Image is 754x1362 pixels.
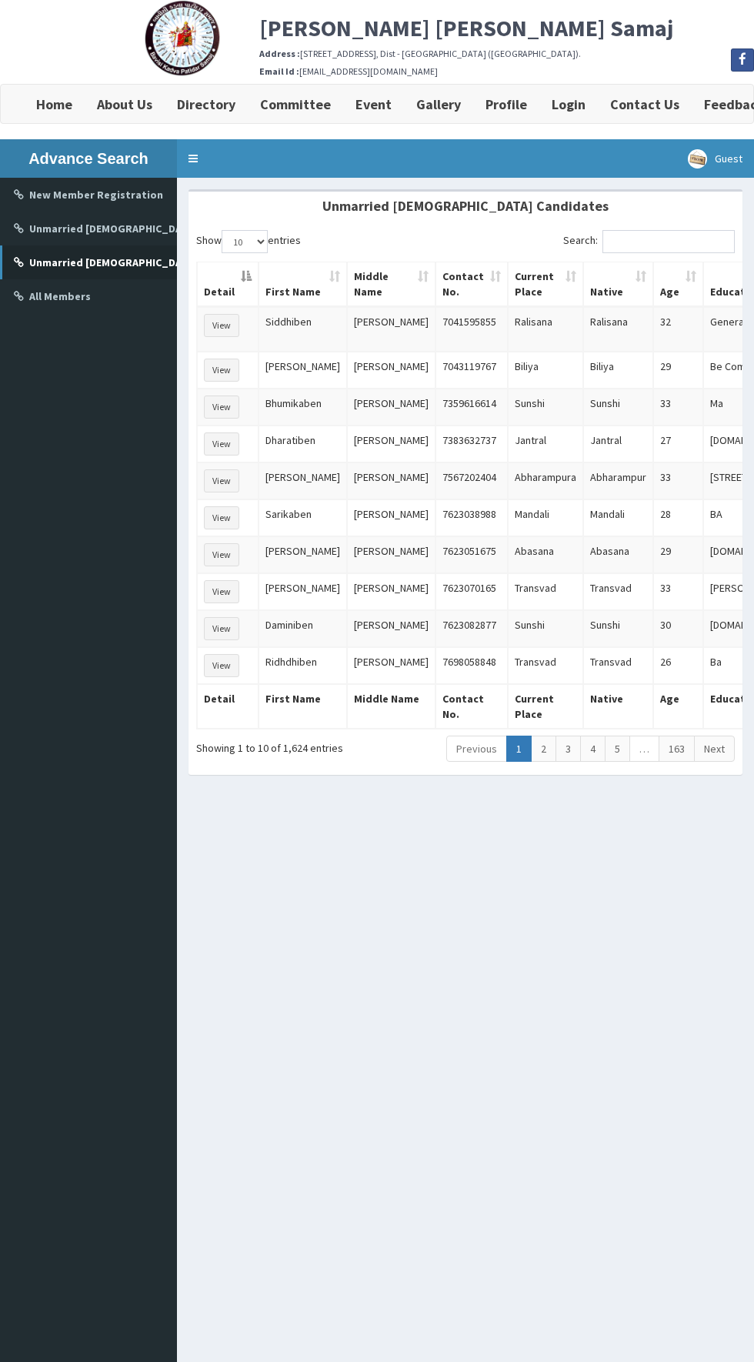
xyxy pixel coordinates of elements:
button: View [204,432,239,456]
td: [PERSON_NAME] [259,352,347,389]
td: Sunshi [508,389,583,426]
a: 1 [506,736,532,762]
td: Sunshi [583,610,653,647]
a: Next [694,736,735,762]
td: Abasana [508,536,583,573]
td: [PERSON_NAME] [347,573,435,610]
td: 7623038988 [435,499,508,536]
b: New Member Registration [29,188,163,202]
b: Profile [485,95,527,113]
td: 7623051675 [435,536,508,573]
a: 3 [555,736,581,762]
a: 5 [605,736,630,762]
b: Email Id : [259,65,299,77]
button: View [204,314,239,337]
h6: [EMAIL_ADDRESS][DOMAIN_NAME] [259,66,754,76]
th: Current Place [508,684,583,729]
th: Contact No. [435,684,508,729]
td: Mandali [508,499,583,536]
td: [PERSON_NAME] [259,573,347,610]
b: Address : [259,48,300,59]
h6: [STREET_ADDRESS], Dist - [GEOGRAPHIC_DATA] ([GEOGRAPHIC_DATA]). [259,48,754,58]
b: Advance Search [28,150,148,167]
td: [PERSON_NAME] [347,499,435,536]
td: 26 [653,647,703,684]
td: 32 [653,307,703,352]
td: Abharampura [508,462,583,499]
a: 2 [531,736,556,762]
b: All Members [29,289,91,303]
a: Directory [165,85,248,123]
th: Current Place: activate to sort column ascending [508,262,583,307]
td: 7043119767 [435,352,508,389]
td: Jantral [583,426,653,462]
b: Event [355,95,392,113]
td: 7623070165 [435,573,508,610]
td: [PERSON_NAME] [347,352,435,389]
td: Ralisana [508,307,583,352]
th: Age [653,684,703,729]
td: 27 [653,426,703,462]
b: Contact Us [610,95,679,113]
td: Mandali [583,499,653,536]
td: 7359616614 [435,389,508,426]
select: Showentries [222,230,268,253]
button: View [204,469,239,492]
td: Jantral [508,426,583,462]
b: Unmarried [DEMOGRAPHIC_DATA] Candidate [29,255,252,269]
th: Detail: activate to sort column descending [197,262,259,307]
a: Login [539,85,598,123]
b: Login [552,95,586,113]
a: Home [24,85,85,123]
td: [PERSON_NAME] [347,536,435,573]
img: User Image [688,149,707,169]
input: Search: [602,230,735,253]
td: Ridhdhiben [259,647,347,684]
td: [PERSON_NAME] [259,536,347,573]
td: [PERSON_NAME] [347,610,435,647]
th: First Name: activate to sort column ascending [259,262,347,307]
td: Sarikaben [259,499,347,536]
td: 7698058848 [435,647,508,684]
td: [PERSON_NAME] [347,462,435,499]
th: Contact No.: activate to sort column ascending [435,262,508,307]
td: 7383632737 [435,426,508,462]
div: Showing 1 to 10 of 1,624 entries [196,734,407,756]
a: Gallery [404,85,473,123]
b: Unmarried [DEMOGRAPHIC_DATA] Candidate [29,222,252,235]
td: Biliya [583,352,653,389]
td: Transvad [508,573,583,610]
a: Contact Us [598,85,692,123]
th: Native: activate to sort column ascending [583,262,653,307]
a: Profile [473,85,539,123]
td: Daminiben [259,610,347,647]
td: [PERSON_NAME] [347,307,435,352]
th: Detail [197,684,259,729]
a: Guest [676,139,754,178]
td: Biliya [508,352,583,389]
b: Home [36,95,72,113]
td: Transvad [583,573,653,610]
label: Search: [563,230,735,253]
td: Sunshi [508,610,583,647]
td: Abasana [583,536,653,573]
td: 7041595855 [435,307,508,352]
a: Committee [248,85,343,123]
td: Bhumikaben [259,389,347,426]
button: View [204,543,239,566]
button: View [204,359,239,382]
td: 33 [653,573,703,610]
button: View [204,617,239,640]
button: View [204,506,239,529]
th: Middle Name [347,684,435,729]
b: Directory [177,95,235,113]
td: 29 [653,536,703,573]
th: Age: activate to sort column ascending [653,262,703,307]
button: View [204,396,239,419]
td: 33 [653,389,703,426]
th: Native [583,684,653,729]
td: 29 [653,352,703,389]
td: Transvad [508,647,583,684]
td: [PERSON_NAME] [347,389,435,426]
a: 4 [580,736,606,762]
